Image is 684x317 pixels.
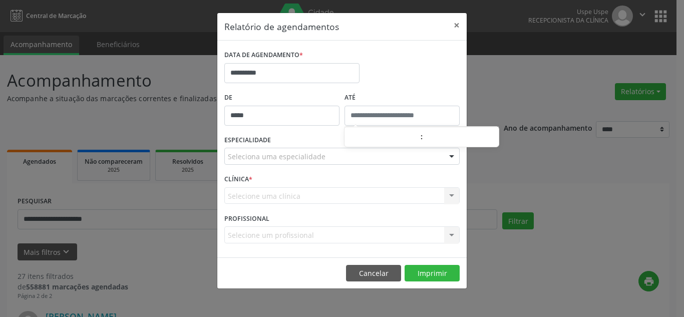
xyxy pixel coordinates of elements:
label: DATA DE AGENDAMENTO [224,48,303,63]
span: : [420,127,423,147]
label: ESPECIALIDADE [224,133,271,148]
label: CLÍNICA [224,172,252,187]
button: Close [447,13,467,38]
input: Minute [423,128,499,148]
label: ATÉ [345,90,460,106]
input: Hour [345,128,420,148]
span: Seleciona uma especialidade [228,151,325,162]
label: De [224,90,339,106]
button: Cancelar [346,265,401,282]
label: PROFISSIONAL [224,211,269,226]
button: Imprimir [405,265,460,282]
h5: Relatório de agendamentos [224,20,339,33]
